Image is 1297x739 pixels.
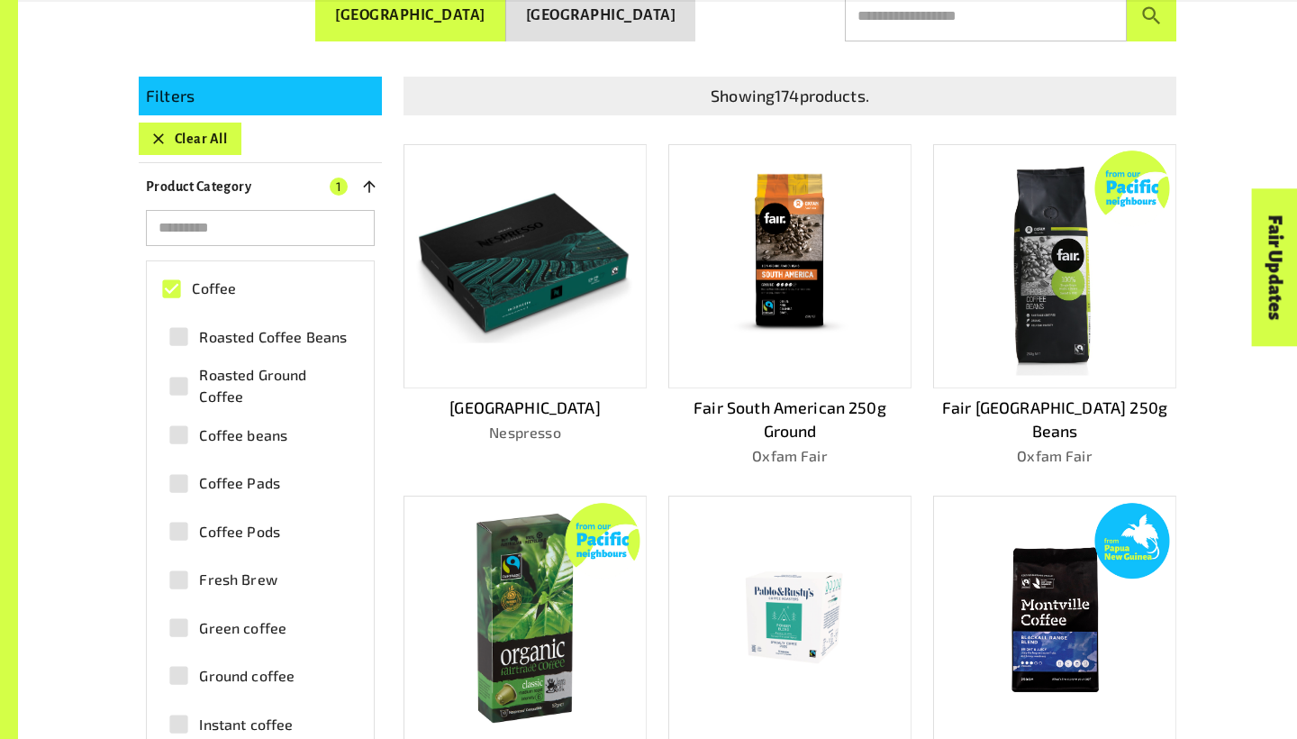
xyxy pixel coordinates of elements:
span: 1 [330,178,348,196]
a: [GEOGRAPHIC_DATA]Nespresso [404,144,647,468]
p: Showing 174 products. [411,84,1169,108]
p: Fair South American 250g Ground [668,396,912,443]
span: Instant coffee [199,714,293,735]
a: Fair South American 250g GroundOxfam Fair [668,144,912,468]
span: Coffee [192,278,236,299]
p: Filters [146,84,375,108]
p: Product Category [146,176,251,197]
span: Coffee Pods [199,521,280,543]
p: Nespresso [404,422,647,443]
button: Clear All [139,123,241,155]
p: Fair [GEOGRAPHIC_DATA] 250g Beans [933,396,1176,443]
span: Roasted Coffee Beans [199,326,347,348]
button: Product Category [139,170,382,203]
span: Green coffee [199,617,286,639]
span: Coffee beans [199,424,287,446]
p: [GEOGRAPHIC_DATA] [404,396,647,420]
span: Ground coffee [199,665,295,687]
p: Oxfam Fair [933,445,1176,467]
span: Coffee Pads [199,472,280,494]
span: Roasted Ground Coffee [199,364,349,407]
span: Fresh Brew [199,569,277,590]
a: Fair [GEOGRAPHIC_DATA] 250g BeansOxfam Fair [933,144,1176,468]
p: Oxfam Fair [668,445,912,467]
